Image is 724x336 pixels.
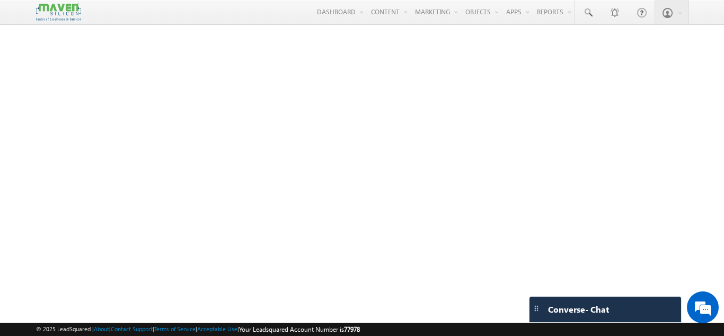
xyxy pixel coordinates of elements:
[532,304,541,313] img: carter-drag
[239,325,360,333] span: Your Leadsquared Account Number is
[344,325,360,333] span: 77978
[36,3,81,21] img: Custom Logo
[111,325,153,332] a: Contact Support
[548,305,609,314] span: Converse - Chat
[36,324,360,334] span: © 2025 LeadSquared | | | | |
[94,325,109,332] a: About
[197,325,237,332] a: Acceptable Use
[154,325,196,332] a: Terms of Service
